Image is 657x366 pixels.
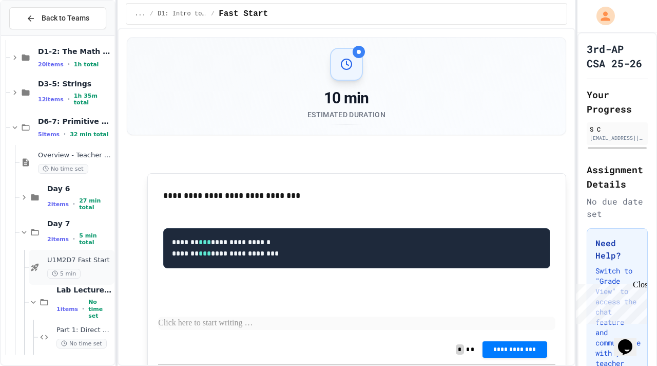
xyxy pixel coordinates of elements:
span: Fast Start [219,8,268,20]
span: D3-5: Strings [38,79,112,88]
span: No time set [56,339,107,349]
span: 5 min [47,269,81,279]
span: No time set [88,299,112,319]
span: 2 items [47,201,69,208]
span: Lab Lecture (20 mins) [56,285,112,295]
span: Back to Teams [42,13,89,24]
span: • [68,60,70,68]
iframe: chat widget [572,280,647,324]
span: No time set [38,164,88,174]
span: / [211,10,215,18]
span: Overview - Teacher Only [38,151,112,160]
span: 20 items [38,61,64,68]
div: 10 min [307,89,385,107]
span: 1 items [56,306,78,313]
span: D6-7: Primitive and Object Types [38,117,112,126]
div: S C [590,124,645,134]
span: Day 6 [47,184,112,193]
span: • [64,130,66,138]
span: 1h total [74,61,99,68]
div: Estimated Duration [307,109,385,120]
h2: Your Progress [587,87,648,116]
div: Chat with us now!Close [4,4,71,65]
span: ... [134,10,146,18]
span: 5 items [38,131,60,138]
span: / [150,10,153,18]
span: 2 items [47,236,69,243]
span: D1: Intro to APCSA [158,10,207,18]
span: Part 1: Direct vs Reference Storage [56,326,112,335]
span: 5 min total [79,232,112,246]
span: 1h 35m total [74,93,112,106]
span: 27 min total [79,197,112,211]
iframe: chat widget [614,325,647,356]
h3: Need Help? [595,237,639,262]
span: • [73,235,75,243]
span: D1-2: The Math Class [38,47,112,56]
span: Day 7 [47,219,112,228]
h1: 3rd-AP CSA 25-26 [587,42,648,70]
div: No due date set [587,195,648,220]
span: 32 min total [70,131,108,138]
h2: Assignment Details [587,162,648,191]
div: My Account [586,4,617,28]
span: U1M2D7 Fast Start [47,256,112,265]
span: • [73,200,75,208]
span: • [68,95,70,103]
button: Back to Teams [9,7,106,29]
span: 12 items [38,96,64,103]
span: • [82,305,84,313]
div: [EMAIL_ADDRESS][DOMAIN_NAME] [590,134,645,142]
